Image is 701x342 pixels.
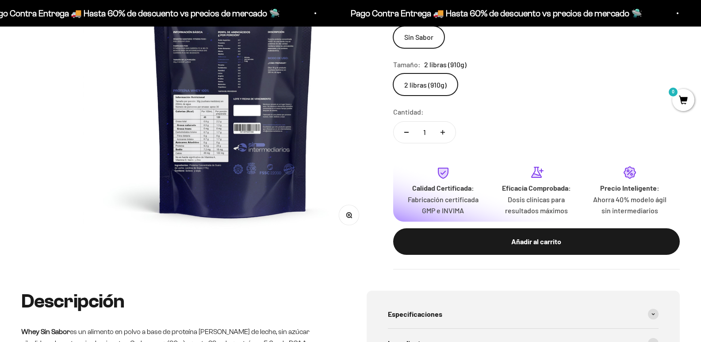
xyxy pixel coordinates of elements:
[351,6,642,20] p: Pago Contra Entrega 🚚 Hasta 60% de descuento vs precios de mercado 🛸
[393,106,424,118] label: Cantidad:
[668,87,678,97] mark: 0
[411,236,662,247] div: Añadir al carrito
[388,308,442,320] span: Especificaciones
[393,228,680,255] button: Añadir al carrito
[394,122,419,143] button: Reducir cantidad
[600,184,659,192] strong: Precio Inteligente:
[590,194,669,216] p: Ahorra 40% modelo ágil sin intermediarios
[424,59,467,70] span: 2 libras (910g)
[430,122,456,143] button: Aumentar cantidad
[21,291,335,312] h2: Descripción
[388,300,659,329] summary: Especificaciones
[21,328,70,335] strong: Whey Sin Sabor
[672,96,694,106] a: 0
[404,194,483,216] p: Fabricación certificada GMP e INVIMA
[412,184,474,192] strong: Calidad Certificada:
[393,59,421,70] legend: Tamaño:
[497,194,576,216] p: Dosis clínicas para resultados máximos
[502,184,571,192] strong: Eficacia Comprobada:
